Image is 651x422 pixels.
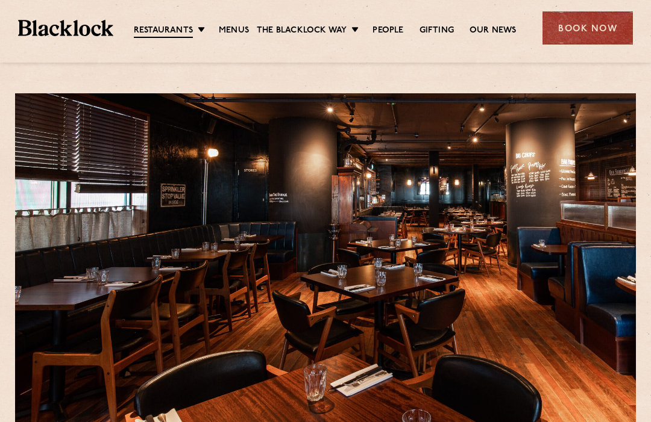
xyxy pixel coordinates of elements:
a: Menus [219,25,249,37]
img: BL_Textured_Logo-footer-cropped.svg [18,20,113,36]
div: Book Now [542,11,633,45]
a: Restaurants [134,25,193,38]
a: People [373,25,403,37]
a: The Blacklock Way [257,25,347,37]
a: Our News [470,25,517,37]
a: Gifting [420,25,454,37]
